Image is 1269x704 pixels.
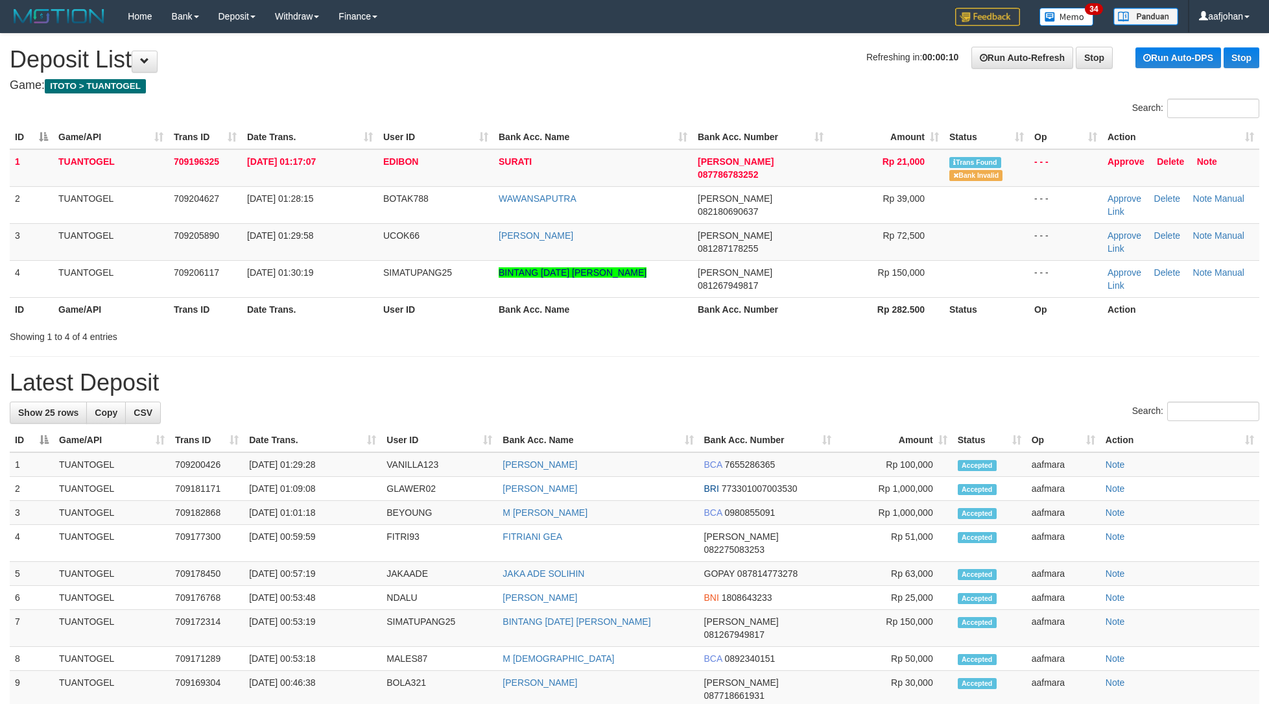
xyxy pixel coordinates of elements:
[499,267,646,278] a: BINTANG [DATE] [PERSON_NAME]
[10,370,1259,396] h1: Latest Deposit
[1026,562,1100,586] td: aafmara
[866,52,958,62] span: Refreshing in:
[704,544,765,555] span: Copy 082275083253 to clipboard
[381,501,497,525] td: BEYOUNG
[383,156,418,167] span: EDIBON
[949,157,1001,168] span: Similar transaction found
[174,193,219,204] span: 709204627
[958,617,997,628] span: Accepted
[18,407,78,418] span: Show 25 rows
[378,125,493,149] th: User ID: activate to sort column ascending
[1026,610,1100,647] td: aafmara
[54,586,170,610] td: TUANTOGEL
[381,477,497,501] td: GLAWER02
[704,653,722,664] span: BCA
[724,459,775,470] span: Copy 7655286365 to clipboard
[922,52,958,62] strong: 00:00:10
[1154,267,1180,278] a: Delete
[1135,47,1221,68] a: Run Auto-DPS
[54,610,170,647] td: TUANTOGEL
[949,170,1002,181] span: Bank is not match
[1108,193,1244,217] a: Manual Link
[1026,525,1100,562] td: aafmara
[169,125,242,149] th: Trans ID: activate to sort column ascending
[10,186,53,223] td: 2
[247,267,313,278] span: [DATE] 01:30:19
[1106,459,1125,470] a: Note
[1106,616,1125,627] a: Note
[170,610,244,647] td: 709172314
[1029,297,1102,321] th: Op
[174,230,219,241] span: 709205890
[86,402,126,424] a: Copy
[174,156,219,167] span: 709196325
[958,508,997,519] span: Accepted
[1085,3,1102,15] span: 34
[698,243,758,254] span: Copy 081287178255 to clipboard
[53,125,169,149] th: Game/API: activate to sort column ascending
[497,428,698,452] th: Bank Acc. Name: activate to sort column ascending
[1102,297,1259,321] th: Action
[971,47,1073,69] a: Run Auto-Refresh
[499,230,573,241] a: [PERSON_NAME]
[170,562,244,586] td: 709178450
[247,156,316,167] span: [DATE] 01:17:07
[883,156,925,167] span: Rp 21,000
[10,647,54,671] td: 8
[1154,230,1180,241] a: Delete
[958,460,997,471] span: Accepted
[1167,99,1259,118] input: Search:
[836,647,953,671] td: Rp 50,000
[503,677,577,688] a: [PERSON_NAME]
[170,525,244,562] td: 709177300
[244,428,381,452] th: Date Trans.: activate to sort column ascending
[836,501,953,525] td: Rp 1,000,000
[704,629,765,640] span: Copy 081267949817 to clipboard
[45,79,146,93] span: ITOTO > TUANTOGEL
[10,610,54,647] td: 7
[244,525,381,562] td: [DATE] 00:59:59
[724,507,775,518] span: Copy 0980855091 to clipboard
[383,267,452,278] span: SIMATUPANG25
[10,125,53,149] th: ID: activate to sort column descending
[958,484,997,495] span: Accepted
[1029,125,1102,149] th: Op: activate to sort column ascending
[244,452,381,477] td: [DATE] 01:29:28
[10,79,1259,92] h4: Game:
[170,428,244,452] th: Trans ID: activate to sort column ascending
[170,647,244,671] td: 709171289
[704,568,735,579] span: GOPAY
[1106,568,1125,579] a: Note
[247,230,313,241] span: [DATE] 01:29:58
[1026,501,1100,525] td: aafmara
[53,297,169,321] th: Game/API
[1106,592,1125,603] a: Note
[829,125,944,149] th: Amount: activate to sort column ascending
[499,156,532,167] a: SURATI
[1029,223,1102,260] td: - - -
[1026,477,1100,501] td: aafmara
[878,267,925,278] span: Rp 150,000
[836,452,953,477] td: Rp 100,000
[1106,483,1125,494] a: Note
[883,230,925,241] span: Rp 72,500
[54,428,170,452] th: Game/API: activate to sort column ascending
[244,586,381,610] td: [DATE] 00:53:48
[704,592,719,603] span: BNI
[493,125,693,149] th: Bank Acc. Name: activate to sort column ascending
[499,193,576,204] a: WAWANSAPUTRA
[1132,99,1259,118] label: Search:
[1108,193,1141,204] a: Approve
[170,477,244,501] td: 709181171
[493,297,693,321] th: Bank Acc. Name
[698,280,758,291] span: Copy 081267949817 to clipboard
[244,501,381,525] td: [DATE] 01:01:18
[1076,47,1113,69] a: Stop
[1108,230,1141,241] a: Approve
[704,616,779,627] span: [PERSON_NAME]
[170,452,244,477] td: 709200426
[1106,653,1125,664] a: Note
[10,149,53,187] td: 1
[1026,452,1100,477] td: aafmara
[54,562,170,586] td: TUANTOGEL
